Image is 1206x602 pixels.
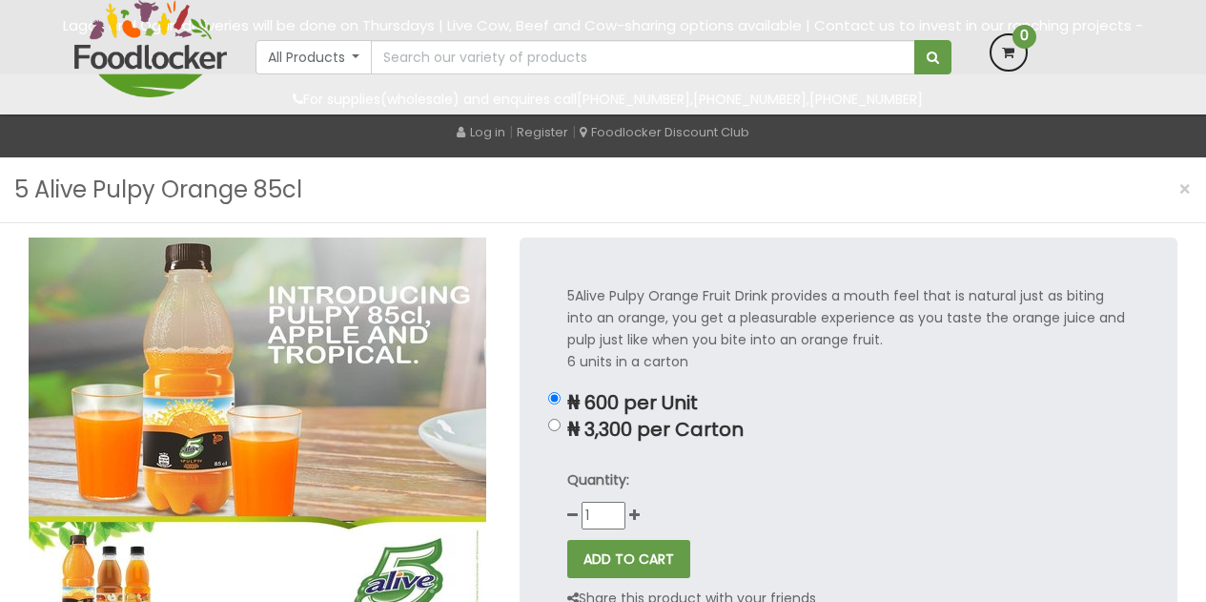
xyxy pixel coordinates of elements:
span: 0 [1012,25,1036,49]
button: Close [1169,170,1201,209]
a: Foodlocker Discount Club [580,123,749,141]
a: Register [517,123,568,141]
p: ₦ 3,300 per Carton [567,419,1130,441]
h3: 5 Alive Pulpy Orange 85cl [14,172,302,208]
span: | [572,122,576,141]
p: 5Alive Pulpy Orange Fruit Drink provides a mouth feel that is natural just as biting into an oran... [567,285,1130,373]
button: All Products [256,40,373,74]
input: ₦ 600 per Unit [548,392,561,405]
input: Search our variety of products [371,40,914,74]
button: ADD TO CART [567,540,690,578]
strong: Quantity: [567,470,629,489]
input: ₦ 3,300 per Carton [548,419,561,431]
a: Log in [457,123,505,141]
span: × [1178,176,1192,203]
p: ₦ 600 per Unit [567,392,1130,414]
span: | [509,122,513,141]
